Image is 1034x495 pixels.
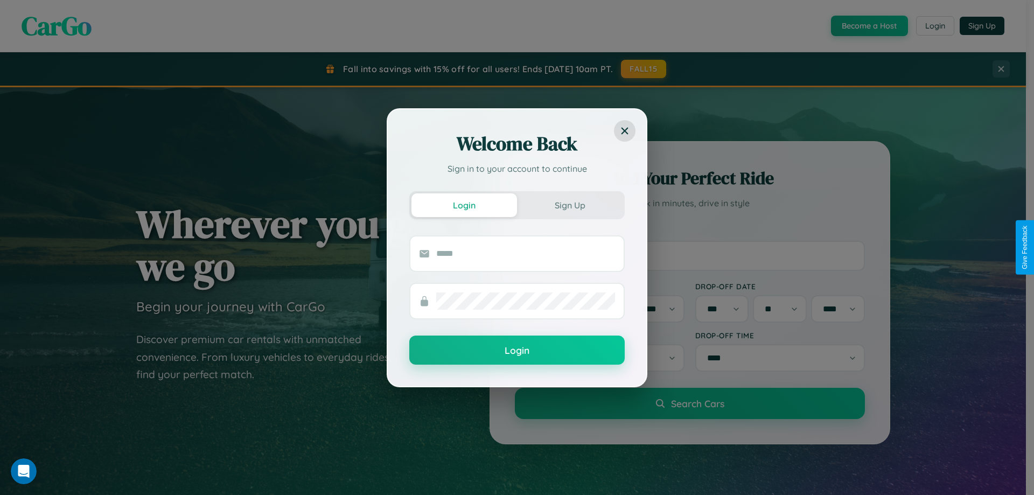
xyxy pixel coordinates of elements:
[411,193,517,217] button: Login
[409,162,625,175] p: Sign in to your account to continue
[1021,226,1029,269] div: Give Feedback
[409,336,625,365] button: Login
[11,458,37,484] iframe: Intercom live chat
[409,131,625,157] h2: Welcome Back
[517,193,623,217] button: Sign Up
